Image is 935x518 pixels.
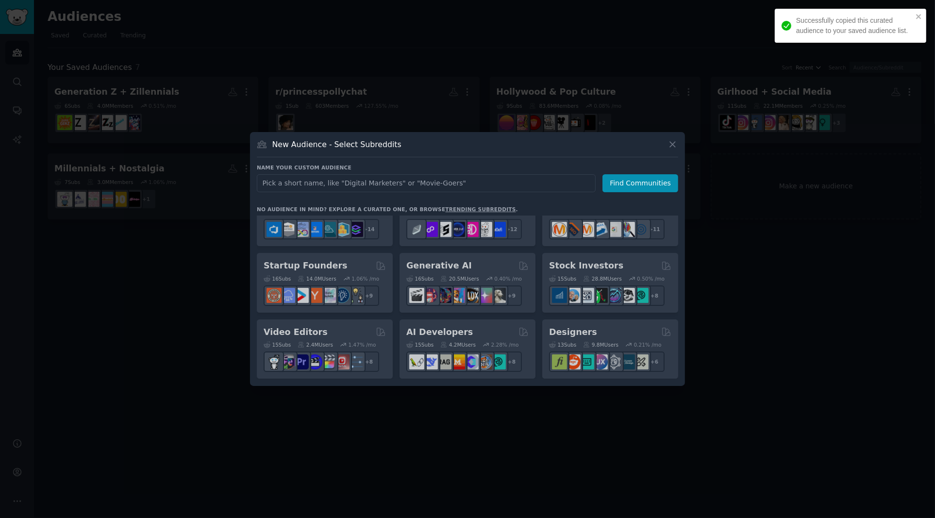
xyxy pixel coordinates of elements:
h3: New Audience - Select Subreddits [272,139,401,150]
div: Successfully copied this curated audience to your saved audience list. [796,16,913,36]
a: trending subreddits [445,206,516,212]
h3: Name your custom audience [257,164,678,171]
button: Find Communities [602,174,678,192]
input: Pick a short name, like "Digital Marketers" or "Movie-Goers" [257,174,596,192]
div: No audience in mind? Explore a curated one, or browse . [257,206,518,213]
button: close [916,13,922,20]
